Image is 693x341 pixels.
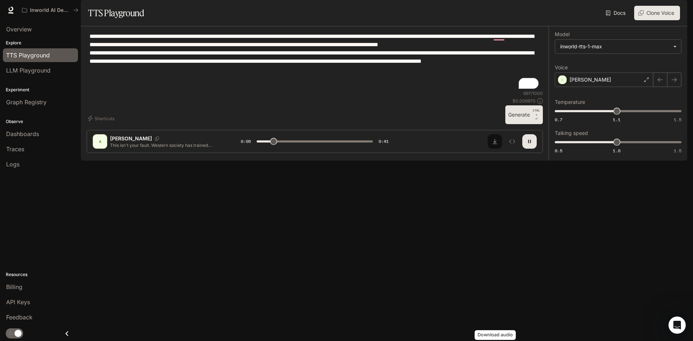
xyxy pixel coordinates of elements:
p: Voice [555,65,568,70]
p: Model [555,32,570,37]
span: 0:41 [379,138,389,145]
div: A [94,136,106,147]
div: inworld-tts-1-max [555,40,681,53]
p: This isn't your fault. Western society has trained women to believe that love means sacrifice, th... [110,142,223,148]
p: Talking speed [555,131,588,136]
p: CTRL + [533,108,540,117]
button: Download audio [488,134,502,149]
div: inworld-tts-1-max [560,43,670,50]
button: GenerateCTRL +⏎ [505,105,543,124]
p: [PERSON_NAME] [110,135,152,142]
span: 1.1 [613,117,620,123]
button: All workspaces [19,3,82,17]
span: 0.5 [555,148,562,154]
button: Inspect [505,134,519,149]
p: 697 / 1000 [523,90,543,96]
span: 1.5 [674,148,681,154]
a: Docs [604,6,628,20]
textarea: To enrich screen reader interactions, please activate Accessibility in Grammarly extension settings [90,32,540,90]
div: Download audio [475,330,516,340]
span: 0.7 [555,117,562,123]
h1: TTS Playground [88,6,144,20]
p: [PERSON_NAME] [570,76,611,83]
span: 1.5 [674,117,681,123]
button: Shortcuts [87,113,117,124]
p: ⏎ [533,108,540,121]
p: Inworld AI Demos [30,7,70,13]
iframe: Intercom live chat [668,316,686,334]
button: Clone Voice [634,6,680,20]
span: 0:06 [241,138,251,145]
p: Temperature [555,100,585,105]
button: Copy Voice ID [152,136,162,141]
span: 1.0 [613,148,620,154]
